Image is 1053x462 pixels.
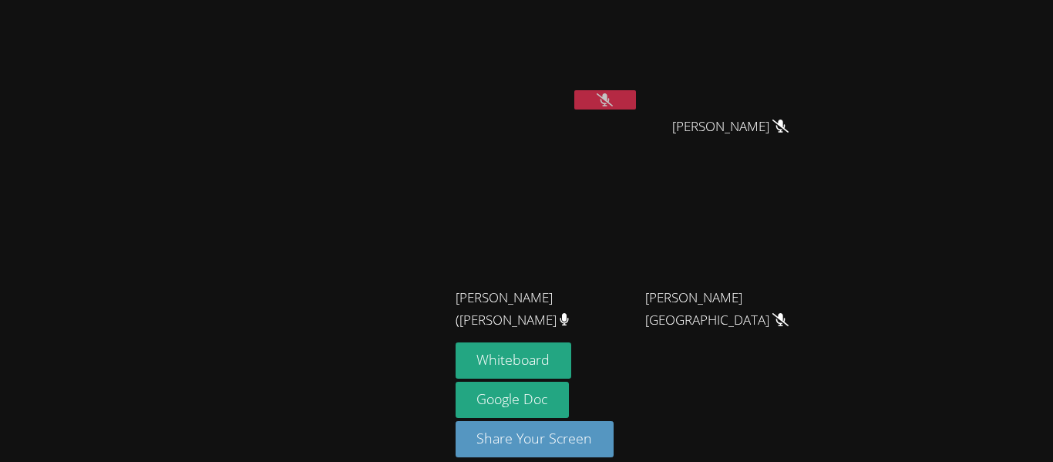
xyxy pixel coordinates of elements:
a: Google Doc [456,382,570,418]
button: Share Your Screen [456,421,614,457]
button: Whiteboard [456,342,572,379]
span: [PERSON_NAME][GEOGRAPHIC_DATA] [645,287,816,332]
span: [PERSON_NAME] ([PERSON_NAME] [456,287,627,332]
span: [PERSON_NAME] [672,116,789,138]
